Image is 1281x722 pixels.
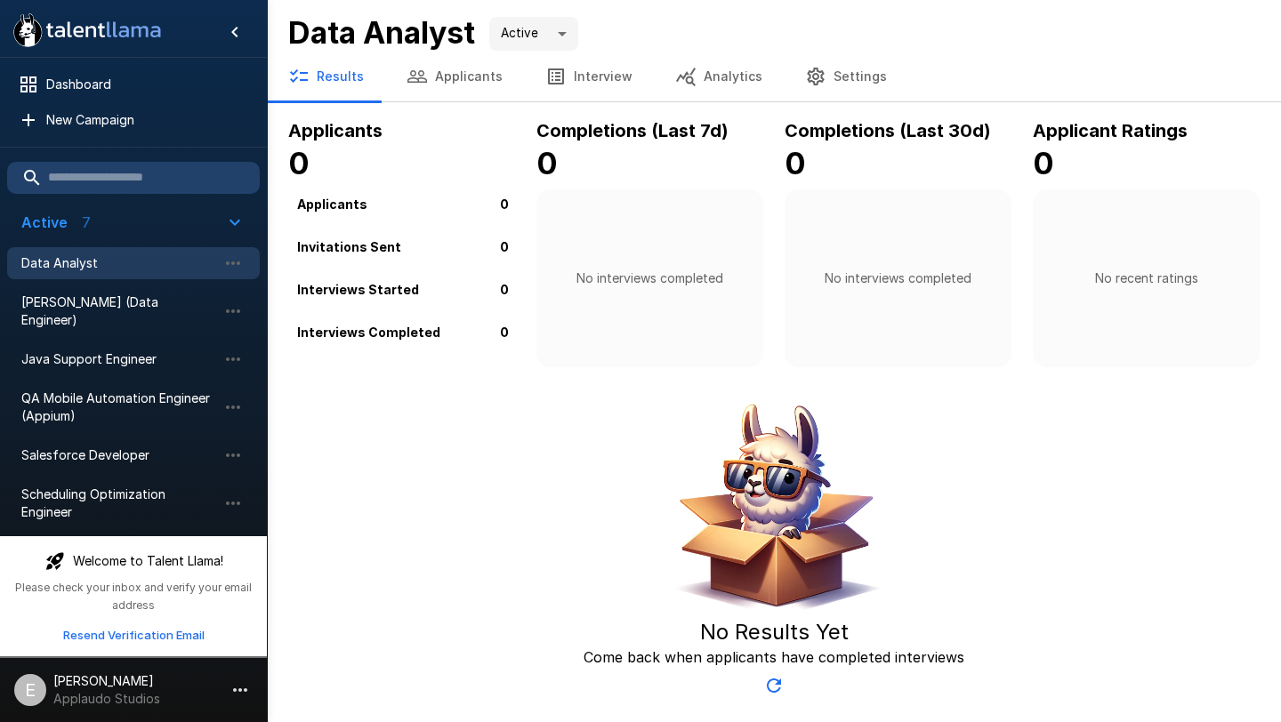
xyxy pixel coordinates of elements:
p: 0 [500,194,509,213]
b: Data Analyst [288,14,475,51]
b: 0 [536,145,558,181]
b: 0 [288,145,310,181]
b: Applicants [288,120,383,141]
h5: No Results Yet [700,618,849,646]
button: Applicants [385,52,524,101]
b: 0 [1033,145,1054,181]
div: Active [489,17,578,51]
b: 0 [785,145,806,181]
p: No interviews completed [825,269,971,287]
button: Results [267,52,385,101]
button: Interview [524,52,654,101]
p: Come back when applicants have completed interviews [584,646,964,668]
button: Updated Today - 2:14 PM [756,668,792,703]
img: Animated document [663,396,885,618]
p: 0 [500,279,509,298]
p: No recent ratings [1095,269,1198,287]
p: No interviews completed [576,269,723,287]
b: Completions (Last 7d) [536,120,729,141]
button: Settings [784,52,908,101]
p: 0 [500,237,509,255]
button: Analytics [654,52,784,101]
p: 0 [500,322,509,341]
b: Completions (Last 30d) [785,120,991,141]
b: Applicant Ratings [1033,120,1188,141]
